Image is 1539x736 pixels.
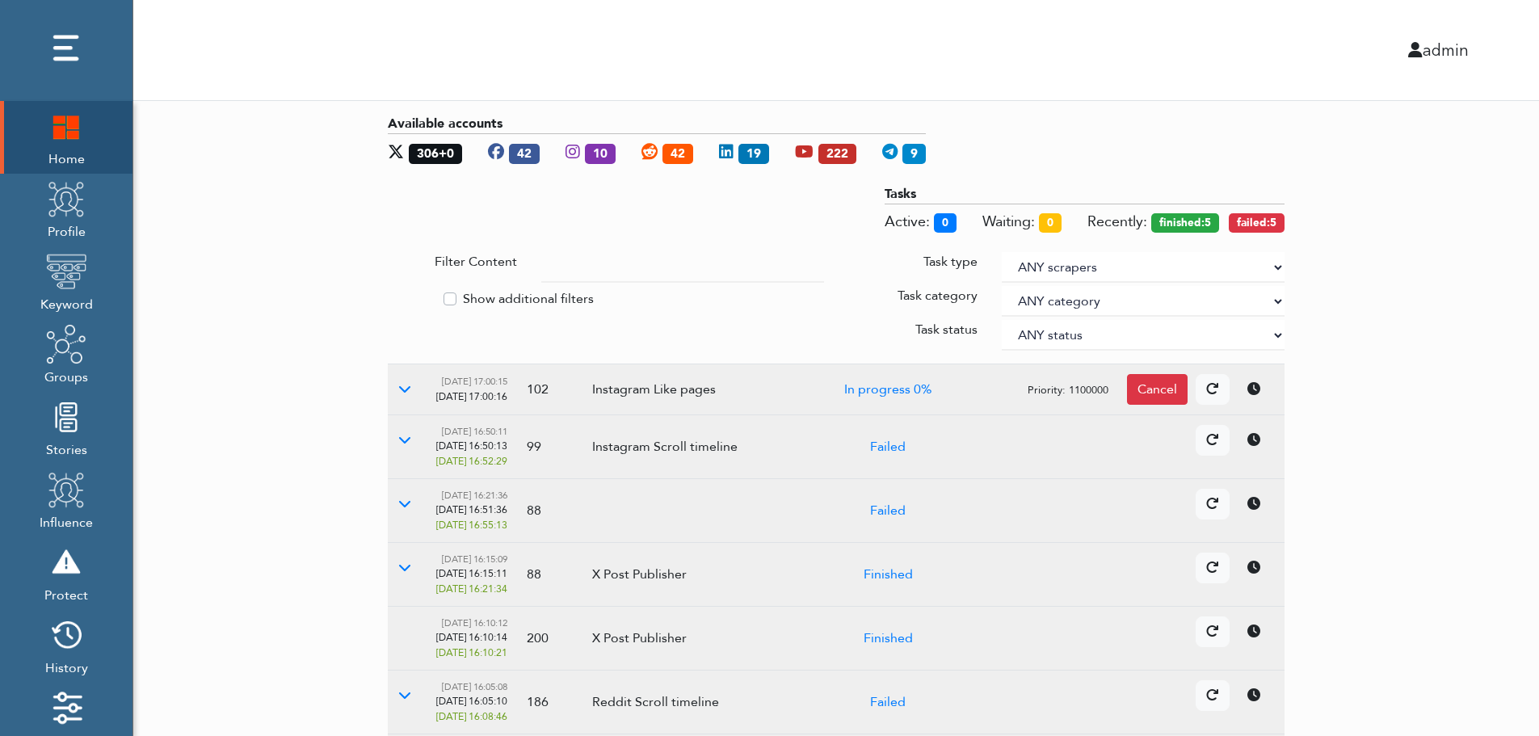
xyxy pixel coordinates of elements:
span: 186 [527,693,549,711]
span: Groups [44,364,88,387]
label: Show additional filters [463,289,594,309]
span: 9 [902,144,926,164]
div: started at, 10/12/2025, 16:05:10 [436,694,507,709]
div: created at, 10/12/2025, 16:50:11 [436,425,507,439]
div: started at, 10/12/2025, 16:10:14 [436,630,507,645]
div: X (login/pass + api accounts) [388,134,475,171]
img: history.png [46,615,86,655]
a: Failed [870,502,906,519]
label: Task status [915,320,978,339]
span: 19 [738,144,769,164]
span: 10 [585,144,616,164]
span: 102 [527,381,549,398]
span: 88 [527,502,541,519]
div: Linkedin [706,134,782,171]
div: Cancel [1127,374,1188,405]
img: stories.png [46,397,86,437]
span: 88 [527,566,541,583]
div: finished at, 10/12/2025, 16:21:34 [436,582,507,596]
span: 200 [527,629,549,647]
label: Task type [923,252,978,271]
small: Priority: 1100000 [1028,383,1108,397]
a: Failed [870,693,906,711]
label: Filter Content [435,252,517,271]
img: risk.png [46,542,86,582]
div: finished at, 10/12/2025, 16:08:46 [436,709,507,724]
span: Keyword [40,292,93,314]
img: dots.png [46,28,86,69]
img: profile.png [46,179,86,219]
div: Tasks [885,184,1285,204]
span: Stories [46,437,87,460]
div: Youtube [782,134,869,171]
a: In progress 0% [844,381,931,398]
a: Finished [864,566,913,583]
span: Home [46,146,86,169]
td: X Post Publisher [582,607,778,671]
span: History [45,655,88,678]
img: groups.png [46,324,86,364]
td: X Post Publisher [582,543,778,607]
label: Task category [898,286,978,305]
a: Failed [870,438,906,456]
img: settings.png [46,688,86,728]
div: Available accounts [388,114,926,134]
img: home.png [46,106,86,146]
span: 306+0 [409,144,462,164]
img: keyword.png [46,251,86,292]
div: started at, 10/12/2025, 16:50:13 [436,439,507,453]
span: 99 [527,438,541,456]
span: Profile [46,219,86,242]
div: created at, 10/12/2025, 17:00:15 [436,375,507,389]
span: 0 [1039,213,1062,233]
img: profile.png [46,469,86,510]
div: started at, 10/12/2025, 17:00:16 [436,389,507,404]
span: Influence [40,510,93,532]
span: 42 [509,144,540,164]
div: finished at, 10/12/2025, 16:52:29 [436,454,507,469]
div: created at, 10/12/2025, 16:15:09 [436,553,507,566]
div: admin [801,38,1482,62]
span: 222 [818,144,856,164]
div: finished at, 10/12/2025, 16:10:21 [436,646,507,660]
div: created at, 10/12/2025, 16:21:36 [436,489,507,503]
span: Tasks finished in last 30 minutes [1151,213,1219,233]
div: Reddit [629,134,706,171]
div: finished at, 10/12/2025, 16:55:13 [436,518,507,532]
a: Finished [864,629,913,647]
div: Telegram [869,134,926,171]
span: Protect [44,582,88,605]
div: Facebook [475,134,553,171]
span: 42 [662,144,693,164]
td: Reddit Scroll timeline [582,671,778,734]
div: created at, 10/12/2025, 16:05:08 [436,680,507,694]
td: Instagram Scroll timeline [582,415,778,479]
div: created at, 10/12/2025, 16:10:12 [436,616,507,630]
span: Tasks failed in last 30 minutes [1229,213,1285,233]
span: Recently: [1087,212,1147,232]
div: Instagram [553,134,629,171]
span: Tasks executing now [885,212,930,232]
div: started at, 10/12/2025, 16:51:36 [436,503,507,517]
span: Tasks awaiting for execution [982,212,1035,232]
div: started at, 10/12/2025, 16:15:11 [436,566,507,581]
td: Instagram Like pages [582,364,778,415]
span: 0 [934,213,957,233]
